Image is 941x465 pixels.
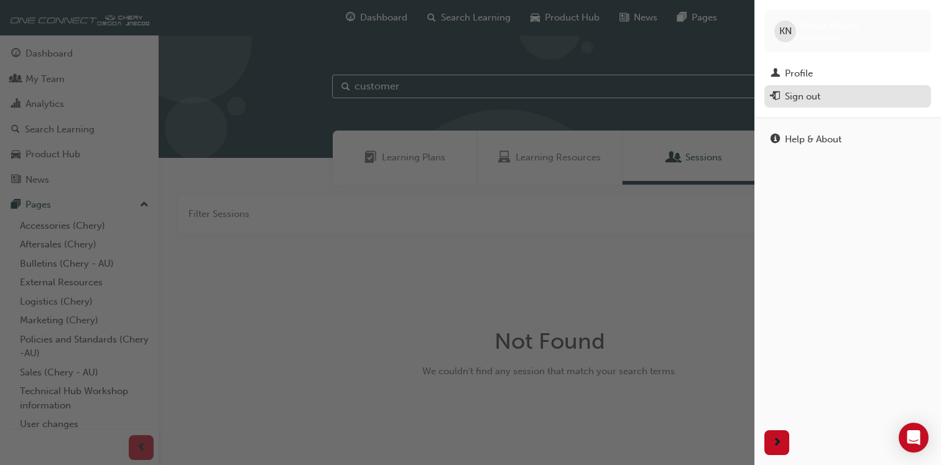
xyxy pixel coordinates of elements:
div: Help & About [785,132,841,147]
span: next-icon [772,435,782,451]
span: one00659 [801,32,841,42]
button: Sign out [764,85,931,108]
span: Kobus Naude [801,20,858,31]
div: Open Intercom Messenger [899,423,929,453]
span: man-icon [771,68,780,80]
div: Sign out [785,90,820,104]
span: KN [779,24,792,39]
span: exit-icon [771,91,780,103]
div: Profile [785,67,813,81]
a: Help & About [764,128,931,151]
a: Profile [764,62,931,85]
span: info-icon [771,134,780,145]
